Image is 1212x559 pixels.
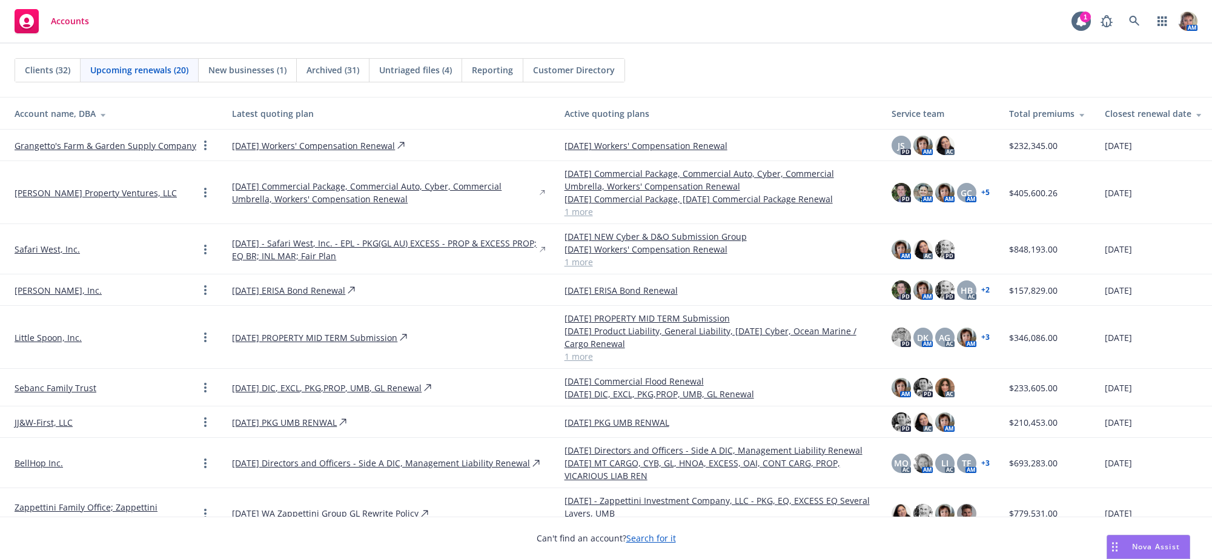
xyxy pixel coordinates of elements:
[894,457,909,469] span: MQ
[1009,284,1058,297] span: $157,829.00
[565,205,872,218] a: 1 more
[25,64,70,76] span: Clients (32)
[1009,507,1058,520] span: $779,531.00
[1009,331,1058,344] span: $346,086.00
[935,412,955,432] img: photo
[1080,12,1091,22] div: 1
[565,230,872,243] a: [DATE] NEW Cyber & D&O Submission Group
[898,139,905,152] span: JS
[1150,9,1174,33] a: Switch app
[565,193,872,205] a: [DATE] Commercial Package, [DATE] Commercial Package Renewal
[90,64,188,76] span: Upcoming renewals (20)
[913,240,933,259] img: photo
[15,243,80,256] a: Safari West, Inc.
[198,242,213,257] a: Open options
[1009,187,1058,199] span: $405,600.26
[917,331,929,344] span: DK
[565,388,872,400] a: [DATE] DIC, EXCL, PKG,PROP, UMB, GL Renewal
[1105,416,1132,429] span: [DATE]
[1105,382,1132,394] span: [DATE]
[565,494,872,520] a: [DATE] - Zappettini Investment Company, LLC - PKG, EQ, EXCESS EQ Several Layers, UMB
[626,532,676,544] a: Search for it
[892,378,911,397] img: photo
[208,64,286,76] span: New businesses (1)
[935,280,955,300] img: photo
[15,457,63,469] a: BellHop Inc.
[1105,243,1132,256] span: [DATE]
[15,187,177,199] a: [PERSON_NAME] Property Ventures, LLC
[198,283,213,297] a: Open options
[15,139,196,152] a: Grangetto's Farm & Garden Supply Company
[198,456,213,471] a: Open options
[892,240,911,259] img: photo
[1105,139,1132,152] span: [DATE]
[1094,9,1119,33] a: Report a Bug
[981,189,990,196] a: + 5
[1105,507,1132,520] span: [DATE]
[913,454,933,473] img: photo
[939,331,950,344] span: AG
[472,64,513,76] span: Reporting
[892,183,911,202] img: photo
[15,107,213,120] div: Account name, DBA
[565,167,872,193] a: [DATE] Commercial Package, Commercial Auto, Cyber, Commercial Umbrella, Workers' Compensation Ren...
[962,457,971,469] span: TF
[198,138,213,153] a: Open options
[15,416,73,429] a: JJ&W-First, LLC
[913,412,933,432] img: photo
[15,501,198,526] a: Zappettini Family Office; Zappettini Investment Company, LLC
[913,136,933,155] img: photo
[10,4,94,38] a: Accounts
[533,64,615,76] span: Customer Directory
[1107,535,1190,559] button: Nova Assist
[981,334,990,341] a: + 3
[232,139,395,152] a: [DATE] Workers' Compensation Renewal
[232,180,537,205] a: [DATE] Commercial Package, Commercial Auto, Cyber, Commercial Umbrella, Workers' Compensation Ren...
[306,64,359,76] span: Archived (31)
[913,280,933,300] img: photo
[935,183,955,202] img: photo
[1009,139,1058,152] span: $232,345.00
[935,136,955,155] img: photo
[15,382,96,394] a: Sebanc Family Trust
[198,380,213,395] a: Open options
[198,330,213,345] a: Open options
[198,506,213,521] a: Open options
[981,460,990,467] a: + 3
[198,185,213,200] a: Open options
[232,416,337,429] a: [DATE] PKG UMB RENWAL
[892,107,990,120] div: Service team
[1009,416,1058,429] span: $210,453.00
[565,416,872,429] a: [DATE] PKG UMB RENWAL
[198,415,213,429] a: Open options
[913,183,933,202] img: photo
[1107,535,1122,558] div: Drag to move
[232,107,545,120] div: Latest quoting plan
[565,256,872,268] a: 1 more
[51,16,89,26] span: Accounts
[232,284,345,297] a: [DATE] ERISA Bond Renewal
[232,457,530,469] a: [DATE] Directors and Officers - Side A DIC, Management Liability Renewal
[1105,284,1132,297] span: [DATE]
[892,280,911,300] img: photo
[1009,382,1058,394] span: $233,605.00
[1105,331,1132,344] span: [DATE]
[961,187,972,199] span: GC
[1132,541,1180,552] span: Nova Assist
[1105,457,1132,469] span: [DATE]
[565,312,872,325] a: [DATE] PROPERTY MID TERM Submission
[232,507,419,520] a: [DATE] WA Zappettini Group GL Rewrite Policy
[892,504,911,523] img: photo
[941,457,949,469] span: LI
[957,328,976,347] img: photo
[1009,243,1058,256] span: $848,193.00
[565,325,872,350] a: [DATE] Product Liability, General Liability, [DATE] Cyber, Ocean Marine / Cargo Renewal
[565,243,872,256] a: [DATE] Workers' Compensation Renewal
[565,107,872,120] div: Active quoting plans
